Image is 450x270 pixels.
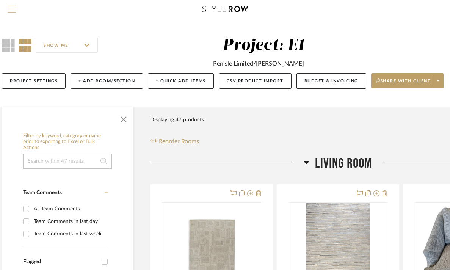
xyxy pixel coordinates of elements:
[219,73,292,89] button: CSV Product Import
[116,110,131,126] button: Close
[23,190,62,195] span: Team Comments
[296,73,366,89] button: Budget & Invoicing
[150,112,204,127] div: Displaying 47 products
[71,73,143,89] button: + Add Room/Section
[376,78,431,89] span: Share with client
[150,137,199,146] button: Reorder Rooms
[159,137,199,146] span: Reorder Rooms
[371,73,444,88] button: Share with client
[223,38,305,53] div: Project: E1
[315,155,372,172] span: Living Room
[23,133,112,151] h6: Filter by keyword, category or name prior to exporting to Excel or Bulk Actions
[34,228,107,240] div: Team Comments in last week
[34,215,107,228] div: Team Comments in last day
[148,73,214,89] button: + Quick Add Items
[2,73,66,89] button: Project Settings
[34,203,107,215] div: All Team Comments
[23,154,112,169] input: Search within 47 results
[213,59,304,68] div: Penisle Limited/[PERSON_NAME]
[23,259,98,265] div: Flagged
